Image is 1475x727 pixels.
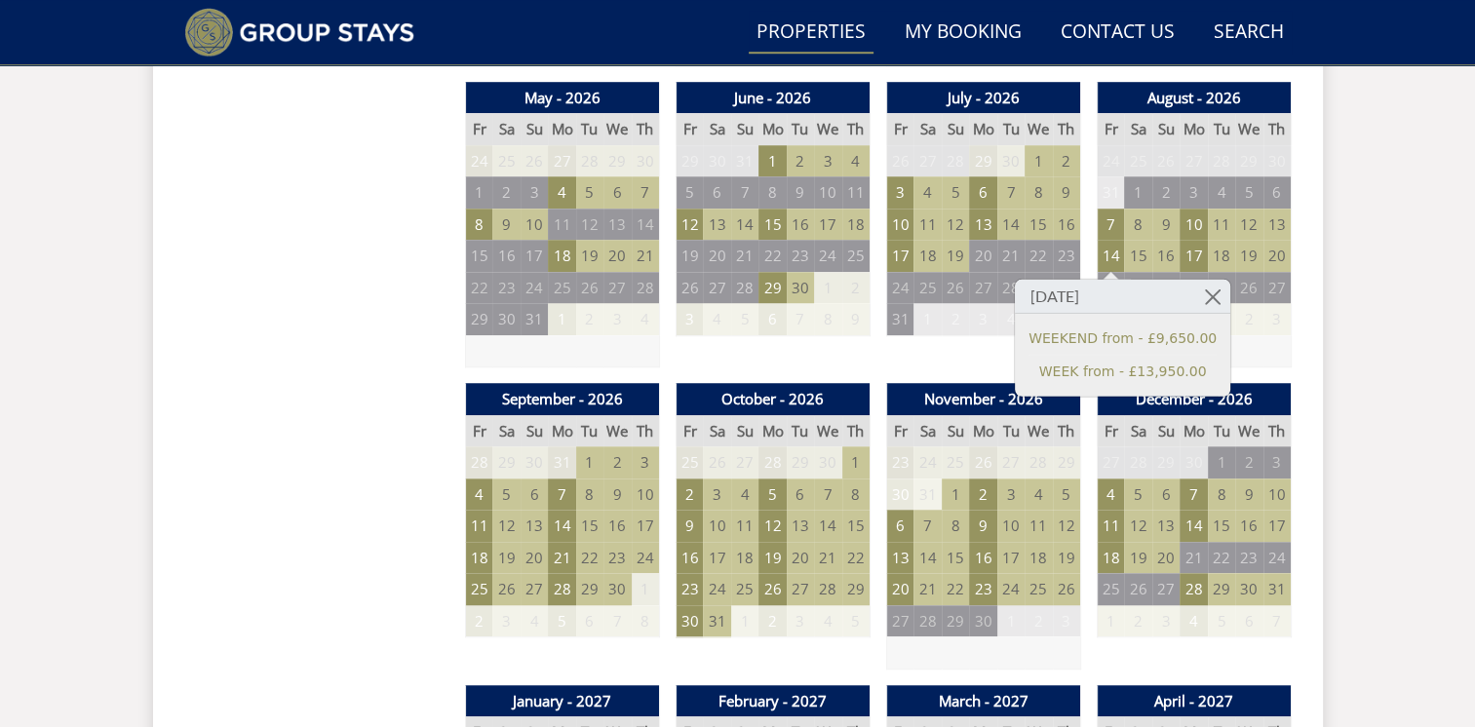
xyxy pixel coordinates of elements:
[1124,415,1151,447] th: Sa
[814,272,841,304] td: 1
[1180,176,1207,209] td: 3
[548,145,575,177] td: 27
[787,446,814,478] td: 29
[1025,176,1052,209] td: 8
[814,240,841,272] td: 24
[1235,446,1262,478] td: 2
[842,478,870,511] td: 8
[1053,176,1080,209] td: 9
[465,383,659,415] th: September - 2026
[576,510,603,542] td: 15
[703,415,730,447] th: Sa
[731,240,758,272] td: 21
[731,113,758,145] th: Su
[913,176,941,209] td: 4
[969,113,996,145] th: Mo
[1053,415,1080,447] th: Th
[758,478,786,511] td: 5
[758,145,786,177] td: 1
[465,446,492,478] td: 28
[492,415,520,447] th: Sa
[814,145,841,177] td: 3
[548,113,575,145] th: Mo
[1097,383,1291,415] th: December - 2026
[521,176,548,209] td: 3
[632,240,659,272] td: 21
[1124,145,1151,177] td: 25
[787,415,814,447] th: Tu
[913,303,941,335] td: 1
[632,145,659,177] td: 30
[1208,478,1235,511] td: 8
[1097,415,1124,447] th: Fr
[1124,113,1151,145] th: Sa
[1235,478,1262,511] td: 9
[1208,145,1235,177] td: 28
[1025,446,1052,478] td: 28
[603,415,631,447] th: We
[731,303,758,335] td: 5
[1124,176,1151,209] td: 1
[886,383,1080,415] th: November - 2026
[814,113,841,145] th: We
[1208,209,1235,241] td: 11
[1097,145,1124,177] td: 24
[676,478,703,511] td: 2
[676,82,870,114] th: June - 2026
[703,176,730,209] td: 6
[521,478,548,511] td: 6
[492,303,520,335] td: 30
[576,272,603,304] td: 26
[1263,303,1291,335] td: 3
[632,113,659,145] th: Th
[913,446,941,478] td: 24
[492,209,520,241] td: 9
[969,209,996,241] td: 13
[942,145,969,177] td: 28
[576,478,603,511] td: 8
[969,176,996,209] td: 6
[1152,272,1180,304] td: 23
[758,272,786,304] td: 29
[465,113,492,145] th: Fr
[632,415,659,447] th: Th
[703,145,730,177] td: 30
[969,446,996,478] td: 26
[603,209,631,241] td: 13
[997,478,1025,511] td: 3
[1152,446,1180,478] td: 29
[1053,240,1080,272] td: 23
[897,11,1029,55] a: My Booking
[1263,415,1291,447] th: Th
[969,240,996,272] td: 20
[814,415,841,447] th: We
[997,415,1025,447] th: Tu
[465,209,492,241] td: 8
[1053,272,1080,304] td: 30
[758,240,786,272] td: 22
[886,113,913,145] th: Fr
[465,510,492,542] td: 11
[814,209,841,241] td: 17
[576,240,603,272] td: 19
[548,510,575,542] td: 14
[576,446,603,478] td: 1
[969,272,996,304] td: 27
[676,113,703,145] th: Fr
[1097,82,1291,114] th: August - 2026
[1025,240,1052,272] td: 22
[492,510,520,542] td: 12
[1152,415,1180,447] th: Su
[969,145,996,177] td: 29
[1097,113,1124,145] th: Fr
[913,415,941,447] th: Sa
[886,303,913,335] td: 31
[1053,209,1080,241] td: 16
[465,145,492,177] td: 24
[465,82,659,114] th: May - 2026
[942,113,969,145] th: Su
[465,272,492,304] td: 22
[184,8,415,57] img: Group Stays
[842,176,870,209] td: 11
[1263,145,1291,177] td: 30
